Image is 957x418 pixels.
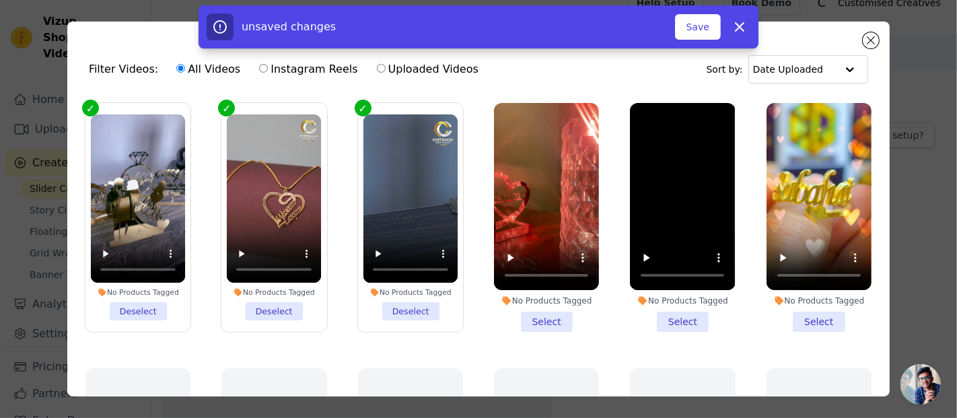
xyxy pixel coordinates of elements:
[630,295,735,306] div: No Products Tagged
[176,61,241,78] label: All Videos
[89,54,486,85] div: Filter Videos:
[494,295,599,306] div: No Products Tagged
[258,61,358,78] label: Instagram Reels
[900,364,941,405] div: Open chat
[91,287,186,297] div: No Products Tagged
[767,295,872,306] div: No Products Tagged
[363,287,458,297] div: No Products Tagged
[707,55,869,83] div: Sort by:
[242,20,336,33] span: unsaved changes
[675,14,721,40] button: Save
[376,61,479,78] label: Uploaded Videos
[227,287,322,297] div: No Products Tagged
